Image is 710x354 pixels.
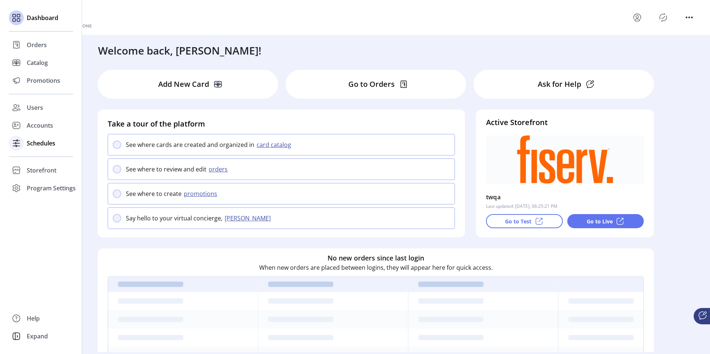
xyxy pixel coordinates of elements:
button: Publisher Panel [657,12,669,23]
span: Schedules [27,139,55,148]
p: See where to review and edit [126,165,206,174]
button: menu [631,12,643,23]
span: Accounts [27,121,53,130]
span: Promotions [27,76,60,85]
span: Dashboard [27,13,58,22]
p: Go to Live [587,217,613,225]
h3: Welcome back, [PERSON_NAME]! [98,43,261,58]
button: orders [206,165,232,174]
p: Say hello to your virtual concierge, [126,214,222,223]
span: Help [27,314,40,323]
span: Storefront [27,166,56,175]
p: twqa [486,191,501,203]
span: Program Settings [27,184,76,193]
span: Orders [27,40,47,49]
button: promotions [182,189,222,198]
p: Last updated: [DATE], 06:25:21 PM [486,203,557,210]
button: card catalog [254,140,296,149]
p: See where to create [126,189,182,198]
span: Catalog [27,58,48,67]
p: Ask for Help [538,79,581,90]
p: Go to Test [505,217,531,225]
button: [PERSON_NAME] [222,214,275,223]
h4: Take a tour of the platform [108,118,455,130]
p: Add New Card [158,79,209,90]
span: Expand [27,332,48,341]
h6: No new orders since last login [328,253,424,263]
h4: Active Storefront [486,117,644,128]
p: When new orders are placed between logins, they will appear here for quick access. [259,263,493,272]
p: See where cards are created and organized in [126,140,254,149]
p: Go to Orders [348,79,395,90]
span: Users [27,103,43,112]
button: menu [683,12,695,23]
